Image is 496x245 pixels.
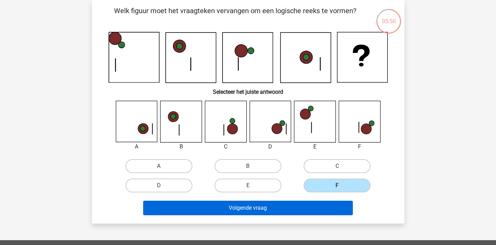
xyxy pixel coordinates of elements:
label: D [125,179,192,192]
div: E [289,143,341,151]
div: D [244,143,297,151]
div: B [155,143,207,151]
label: F [304,179,371,192]
h6: Selecteer het juiste antwoord [103,83,393,95]
label: E [215,179,281,192]
label: C [304,159,371,173]
div: F [333,143,386,151]
div: C [200,143,252,151]
p: Welk figuur moet het vraagteken vervangen om een logische reeks te vormen? [103,6,367,26]
label: A [125,159,192,173]
div: A [111,143,163,151]
div: 05:50 [376,8,402,26]
label: B [215,159,281,173]
button: Volgende vraag [143,201,353,215]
